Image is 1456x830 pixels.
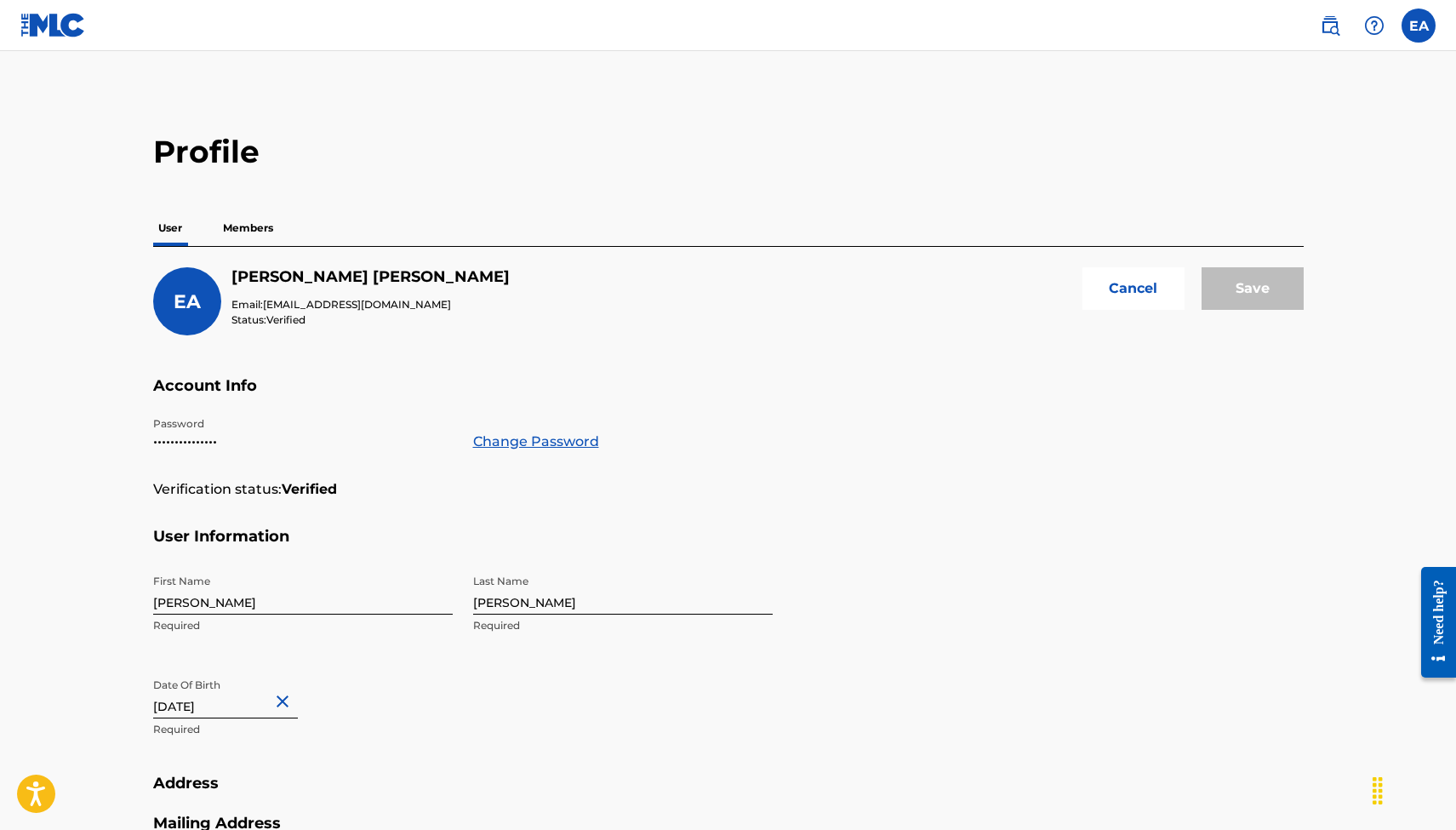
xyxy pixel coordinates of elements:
[153,618,453,633] p: Required
[1320,15,1340,36] img: search
[231,312,510,328] p: Status:
[1364,15,1385,36] img: help
[20,13,86,37] img: MLC Logo
[174,290,201,313] span: EA
[1082,267,1185,310] button: Cancel
[263,298,451,311] span: [EMAIL_ADDRESS][DOMAIN_NAME]
[1371,748,1456,830] iframe: Chat Widget
[153,527,1304,567] h5: User Information
[153,210,187,246] p: User
[1402,9,1436,43] div: User Menu
[282,479,337,500] strong: Verified
[153,416,453,432] p: Password
[1408,554,1456,691] iframe: Resource Center
[153,133,1304,171] h2: Profile
[1364,765,1391,816] div: Drag
[153,479,282,500] p: Verification status:
[231,267,510,287] h5: Eugene Altman
[218,210,278,246] p: Members
[153,774,1304,814] h5: Address
[266,313,305,326] span: Verified
[1357,9,1391,43] div: Help
[473,618,773,633] p: Required
[153,722,453,737] p: Required
[272,675,298,727] button: Close
[473,432,599,452] a: Change Password
[153,432,453,452] p: •••••••••••••••
[231,297,510,312] p: Email:
[153,376,1304,416] h5: Account Info
[1313,9,1347,43] a: Public Search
